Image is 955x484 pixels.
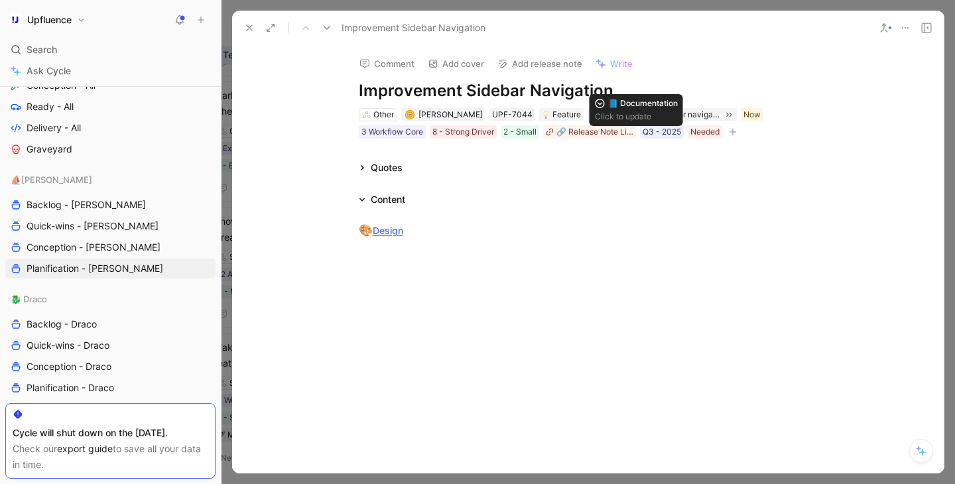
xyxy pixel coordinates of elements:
a: Backlog - [PERSON_NAME] [5,195,216,215]
span: Ask Cycle [27,63,71,79]
span: Conception - Draco [27,360,111,373]
a: Delivery - All [5,118,216,138]
span: Backlog - [PERSON_NAME] [27,198,146,212]
span: Search [27,42,57,58]
span: Write [610,58,633,70]
div: ⛵️[PERSON_NAME] [5,170,216,190]
div: Needed [690,125,720,139]
h1: Improvement Sidebar Navigation [359,80,818,101]
span: 🎨 [359,223,373,237]
img: avatar [407,111,414,118]
a: Design [373,225,403,236]
div: Feature [542,108,581,121]
span: In progress [597,108,637,121]
div: 🔗 Release Note Link [556,125,633,139]
div: 💡Feature [539,108,584,121]
a: Backlog - Draco [5,314,216,334]
button: Comment [353,54,420,73]
div: 2 - Small [503,125,537,139]
div: Check our to save all your data in time. [13,441,208,473]
button: UpfluenceUpfluence [5,11,89,29]
div: Content [371,192,405,208]
button: Write [590,54,639,73]
div: In progress [588,108,640,121]
span: Planification - Draco [27,381,114,394]
span: Backlog - Draco [27,318,97,331]
a: Planification - [PERSON_NAME] [5,259,216,278]
div: Q3 - 2025 [643,125,681,139]
div: 🐉 Draco [5,289,216,309]
span: Quick-wins - Draco [27,339,109,352]
a: Quick-wins - Draco [5,335,216,355]
div: Other [373,108,394,121]
img: Upfluence [9,13,22,27]
a: Conception - Draco [5,357,216,377]
button: Add release note [491,54,588,73]
span: Improvement Sidebar Navigation [342,20,485,36]
a: Conception - [PERSON_NAME] [5,237,216,257]
div: 3 Workflow Core [361,125,423,139]
a: Quick-wins - [PERSON_NAME] [5,216,216,236]
img: 🖱️ [647,111,655,119]
div: 🐉 DracoBacklog - DracoQuick-wins - DracoConception - DracoPlanification - Draco [5,289,216,398]
div: ⛵️[PERSON_NAME]Backlog - [PERSON_NAME]Quick-wins - [PERSON_NAME]Conception - [PERSON_NAME]Planifi... [5,170,216,278]
span: 🐉 Draco [11,292,47,306]
div: Content [353,192,411,208]
button: Add cover [422,54,490,73]
span: Ready - All [27,100,74,113]
div: Quotes [371,160,403,176]
span: Delivery - All [27,121,81,135]
div: Search [5,40,216,60]
a: Planification - Draco [5,378,216,398]
img: 💡 [542,111,550,119]
span: Quick-wins - [PERSON_NAME] [27,219,159,233]
span: Conception - [PERSON_NAME] [27,241,160,254]
span: [PERSON_NAME] [418,109,483,119]
a: Graveyard [5,139,216,159]
div: Cycle will shut down on the [DATE]. [13,425,208,441]
a: Ready - All [5,97,216,117]
div: 8 - Strong Driver [432,125,494,139]
div: Now [743,108,761,121]
span: ⛵️[PERSON_NAME] [11,173,92,186]
div: Quotes [353,160,408,176]
span: Planification - [PERSON_NAME] [27,262,163,275]
span: Graveyard [27,143,72,156]
div: Sidebar navigation improvement [657,108,720,121]
a: Ask Cycle [5,61,216,81]
div: UPF-7044 [492,108,533,121]
h1: Upfluence [27,14,72,26]
a: export guide [57,443,113,454]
